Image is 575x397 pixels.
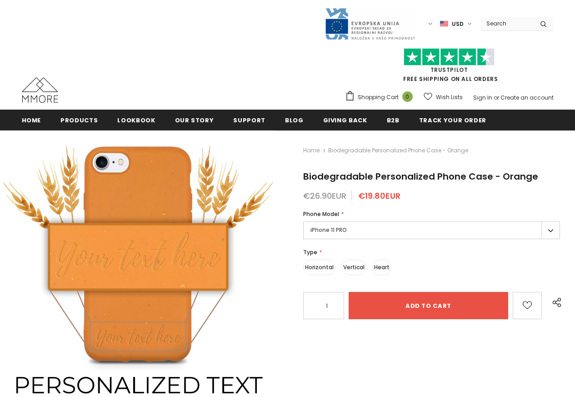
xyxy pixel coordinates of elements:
[22,110,41,130] a: Home
[22,77,58,103] img: MMORE Cases
[419,116,486,125] span: Track your order
[60,110,98,130] a: Products
[430,66,468,74] a: Trustpilot
[424,89,463,105] a: Wish Lists
[345,90,417,104] a: Shopping Cart 0
[440,20,448,28] img: USD
[117,110,155,130] a: Lookbook
[473,94,492,101] a: Sign In
[285,110,304,130] a: Blog
[358,190,400,201] span: €19.80EUR
[303,190,346,201] span: €26.90EUR
[349,292,508,319] input: Add to cart
[341,260,366,275] label: Vertical
[303,248,317,256] span: Type
[325,7,415,40] img: Javni Razpis
[22,116,41,125] span: Home
[500,94,554,101] a: Create an account
[372,260,391,275] label: Heart
[303,221,560,239] label: iPhone 11 PRO
[387,116,400,125] span: B2B
[117,116,155,125] span: Lookbook
[303,260,335,275] label: Horizontal
[325,20,415,27] a: Javni Razpis
[303,170,538,183] span: Biodegradable Personalized Phone Case - Orange
[175,116,214,125] span: Our Story
[233,116,265,125] span: support
[303,210,339,218] span: Phone Model
[419,110,486,130] a: Track your order
[175,110,214,130] a: Our Story
[303,145,320,156] a: Home
[233,110,265,130] a: support
[436,93,463,102] span: Wish Lists
[404,48,495,66] img: Trust Pilot Stars
[494,94,499,101] span: or
[328,145,468,156] span: Biodegradable Personalized Phone Case - Orange
[345,52,554,83] span: FREE SHIPPING ON ALL ORDERS
[323,116,367,125] span: Giving back
[452,20,464,29] span: USD
[387,110,400,130] a: B2B
[358,93,399,102] span: Shopping Cart
[323,110,367,130] a: Giving back
[285,116,304,125] span: Blog
[402,91,413,102] span: 0
[481,17,533,30] input: Search Site
[60,116,98,125] span: Products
